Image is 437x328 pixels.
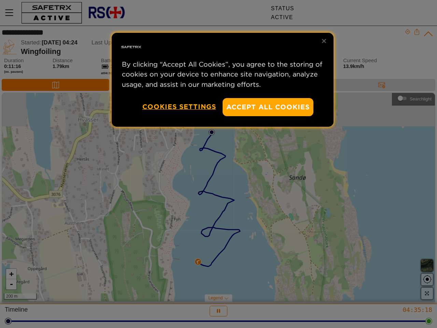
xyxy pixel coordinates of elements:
button: Accept All Cookies [223,98,313,116]
img: Safe Tracks [120,36,142,58]
button: Cookies Settings [142,98,216,115]
p: By clicking “Accept All Cookies”, you agree to the storing of cookies on your device to enhance s... [122,59,323,90]
div: Privacy [112,33,334,127]
button: Close [316,33,332,49]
